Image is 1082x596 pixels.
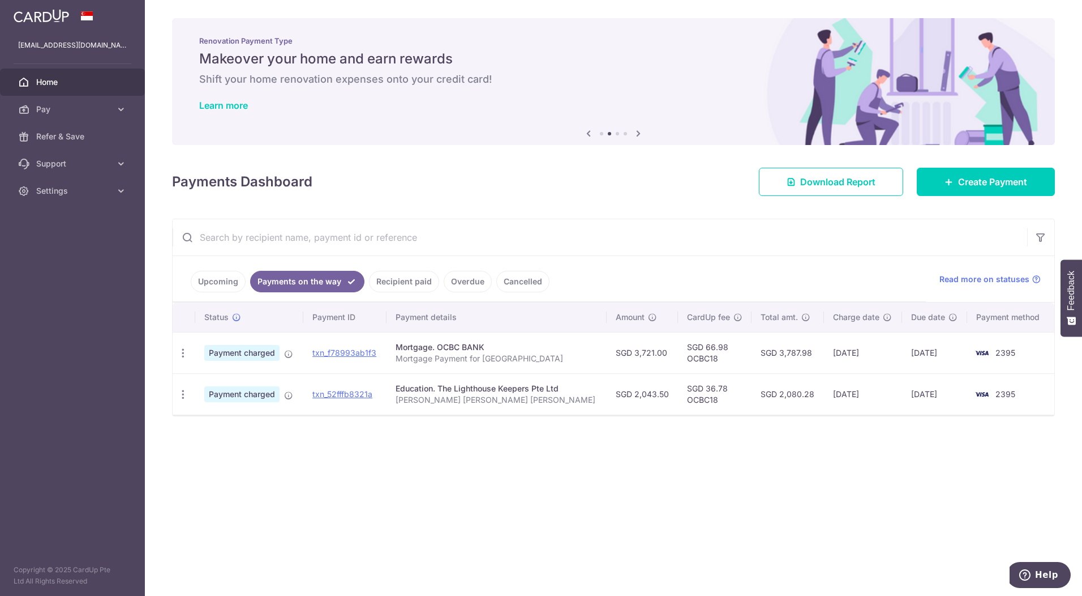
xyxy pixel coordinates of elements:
td: [DATE] [824,373,902,415]
h4: Payments Dashboard [172,172,312,192]
td: SGD 66.98 OCBC18 [678,332,752,373]
div: Education. The Lighthouse Keepers Pte Ltd [396,383,598,394]
p: [EMAIL_ADDRESS][DOMAIN_NAME] [18,40,127,51]
span: Home [36,76,111,88]
span: Total amt. [761,312,798,323]
th: Payment ID [303,303,387,332]
a: Overdue [444,271,492,292]
div: Mortgage. OCBC BANK [396,342,598,353]
span: Create Payment [958,175,1027,189]
a: Cancelled [496,271,549,292]
a: txn_52fffb8321a [312,389,372,399]
a: txn_f78993ab1f3 [312,348,376,357]
span: CardUp fee [687,312,730,323]
input: Search by recipient name, payment id or reference [173,219,1027,256]
span: Refer & Save [36,131,111,142]
span: Amount [616,312,645,323]
p: Renovation Payment Type [199,36,1028,45]
td: SGD 36.78 OCBC18 [678,373,752,415]
iframe: Opens a widget where you can find more information [1010,562,1071,590]
span: Feedback [1066,271,1076,310]
span: Pay [36,104,111,115]
td: [DATE] [902,373,967,415]
h5: Makeover your home and earn rewards [199,50,1028,68]
p: Mortgage Payment for [GEOGRAPHIC_DATA] [396,353,598,364]
p: [PERSON_NAME] [PERSON_NAME] [PERSON_NAME] [396,394,598,406]
a: Learn more [199,100,248,111]
a: Payments on the way [250,271,364,292]
a: Create Payment [917,168,1055,196]
td: [DATE] [824,332,902,373]
a: Download Report [759,168,903,196]
span: Download Report [800,175,875,189]
td: SGD 3,787.98 [752,332,824,373]
span: Payment charged [204,345,280,361]
a: Read more on statuses [939,274,1041,285]
a: Recipient paid [369,271,439,292]
span: Charge date [833,312,879,323]
span: 2395 [995,348,1015,357]
span: 2395 [995,389,1015,399]
span: Support [36,158,111,169]
img: Bank Card [971,388,993,401]
img: Renovation banner [172,18,1055,145]
img: CardUp [14,9,69,23]
span: Settings [36,185,111,197]
th: Payment details [387,303,607,332]
span: Status [204,312,229,323]
td: SGD 3,721.00 [607,332,678,373]
h6: Shift your home renovation expenses onto your credit card! [199,73,1028,86]
th: Payment method [967,303,1054,332]
span: Due date [911,312,945,323]
img: Bank Card [971,346,993,360]
td: [DATE] [902,332,967,373]
td: SGD 2,043.50 [607,373,678,415]
td: SGD 2,080.28 [752,373,824,415]
span: Read more on statuses [939,274,1029,285]
button: Feedback - Show survey [1060,259,1082,337]
span: Payment charged [204,386,280,402]
a: Upcoming [191,271,246,292]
